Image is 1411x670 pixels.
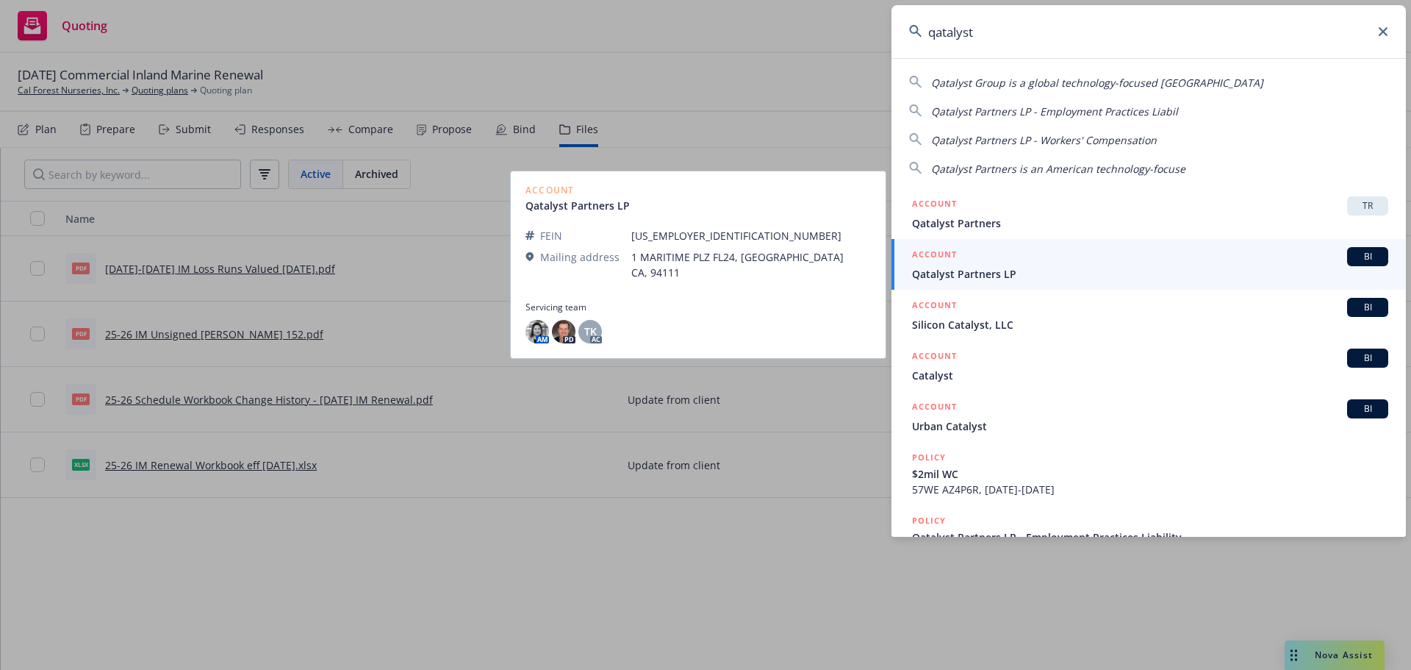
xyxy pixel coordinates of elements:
[891,5,1406,58] input: Search...
[912,298,957,316] h5: ACCOUNT
[891,442,1406,505] a: POLICY$2mil WC57WE AZ4P6R, [DATE]-[DATE]
[912,196,957,214] h5: ACCOUNT
[912,530,1388,545] span: Qatalyst Partners LP - Employment Practices Liability
[891,391,1406,442] a: ACCOUNTBIUrban Catalyst
[912,450,946,465] h5: POLICY
[912,349,957,366] h5: ACCOUNT
[912,266,1388,282] span: Qatalyst Partners LP
[891,188,1406,239] a: ACCOUNTTRQatalyst Partners
[931,133,1157,147] span: Qatalyst Partners LP - Workers' Compensation
[891,341,1406,391] a: ACCOUNTBICatalyst
[931,162,1185,176] span: Qatalyst Partners is an American technology-focuse
[1353,352,1382,365] span: BI
[891,505,1406,569] a: POLICYQatalyst Partners LP - Employment Practices Liability
[1353,199,1382,213] span: TR
[891,239,1406,290] a: ACCOUNTBIQatalyst Partners LP
[912,317,1388,332] span: Silicon Catalyst, LLC
[891,290,1406,341] a: ACCOUNTBISilicon Catalyst, LLC
[1353,402,1382,416] span: BI
[912,418,1388,434] span: Urban Catalyst
[912,215,1388,231] span: Qatalyst Partners
[912,513,946,528] h5: POLICY
[912,247,957,265] h5: ACCOUNT
[931,104,1178,118] span: Qatalyst Partners LP - Employment Practices Liabil
[912,466,1388,482] span: $2mil WC
[912,482,1388,497] span: 57WE AZ4P6R, [DATE]-[DATE]
[912,399,957,417] h5: ACCOUNT
[1353,301,1382,314] span: BI
[931,76,1263,90] span: Qatalyst Group is a global technology-focused [GEOGRAPHIC_DATA]
[912,368,1388,383] span: Catalyst
[1353,250,1382,263] span: BI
